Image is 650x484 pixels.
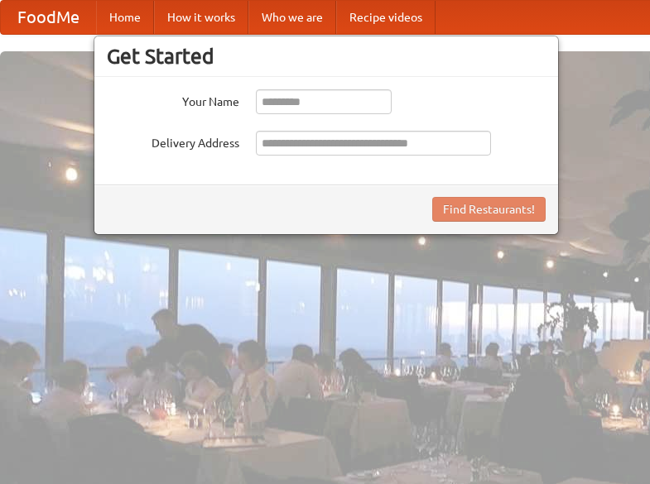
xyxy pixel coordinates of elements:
[154,1,248,34] a: How it works
[1,1,96,34] a: FoodMe
[336,1,436,34] a: Recipe videos
[96,1,154,34] a: Home
[107,131,239,151] label: Delivery Address
[107,44,546,69] h3: Get Started
[248,1,336,34] a: Who we are
[432,197,546,222] button: Find Restaurants!
[107,89,239,110] label: Your Name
